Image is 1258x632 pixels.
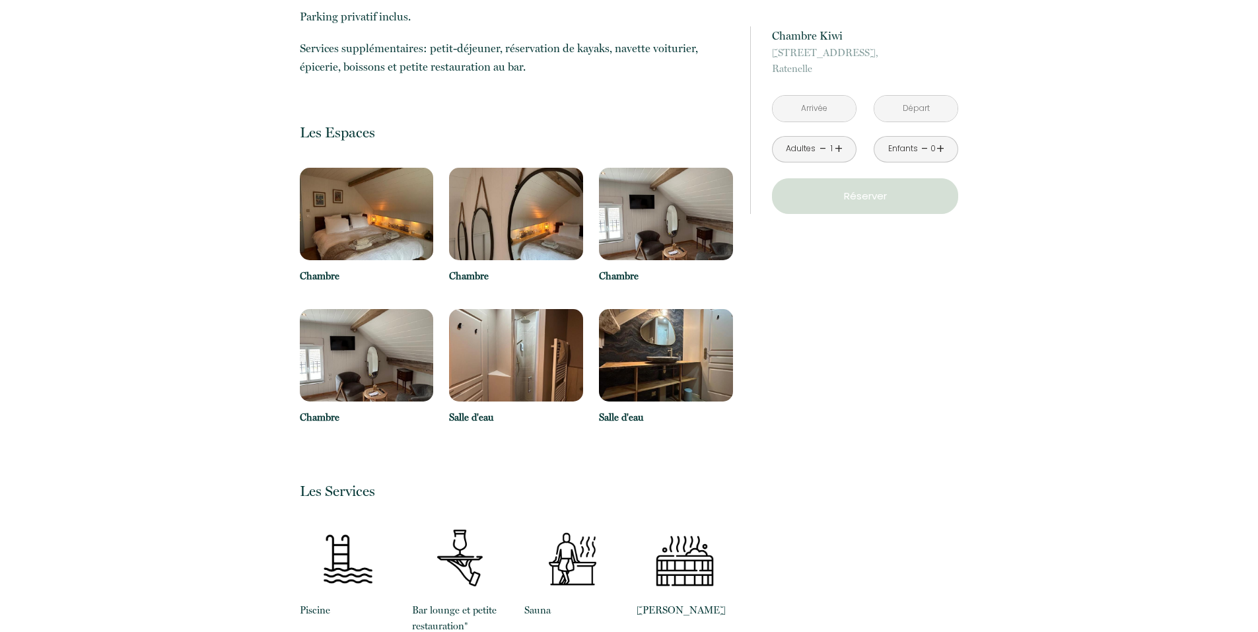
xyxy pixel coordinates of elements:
a: + [936,139,944,159]
img: 17432354809331.jpg [300,168,434,260]
img: 17432355287678.jpg [300,309,434,402]
input: Arrivée [773,96,856,122]
p: Ratenelle [772,45,958,77]
p: Salle d'eau [449,409,583,425]
a: + [835,139,843,159]
img: 17432355033082.jpg [599,168,733,260]
button: Réserver [772,178,958,214]
p: Piscine [300,602,396,618]
img: 17432354928963.jpg [449,168,583,260]
div: Adultes [786,143,816,155]
p: Salle d'eau [599,409,733,425]
img: 17218947414131.jpg [300,521,396,597]
p: Chambre [300,409,434,425]
p: Les Services [300,482,733,500]
span: [STREET_ADDRESS], [772,45,958,61]
div: Enfants [888,143,918,155]
a: - [921,139,928,159]
p: Chambre [300,268,434,284]
p: Sauna [524,602,621,618]
img: 17218946169288.jpg [412,521,508,597]
p: Chambre Kiwi [772,26,958,45]
div: 1 [828,143,835,155]
a: - [820,139,827,159]
div: 0 [930,143,936,155]
input: Départ [874,96,958,122]
p: Services supplémentaires: petit-déjeuner, réservation de kayaks, navette voiturier, épicerie, boi... [300,39,733,76]
p: Chambre [449,268,583,284]
img: 17432357114667.jpg [449,309,583,402]
img: 17218946301887.jpg [637,521,733,597]
p: Réserver [777,188,954,204]
p: Les Espaces [300,123,733,141]
p: Parking privatif inclus. [300,7,733,26]
img: 17432357122345.jpg [599,309,733,402]
p: [PERSON_NAME] [637,602,733,618]
p: Chambre [599,268,733,284]
img: 17218947753459.jpg [524,521,621,597]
